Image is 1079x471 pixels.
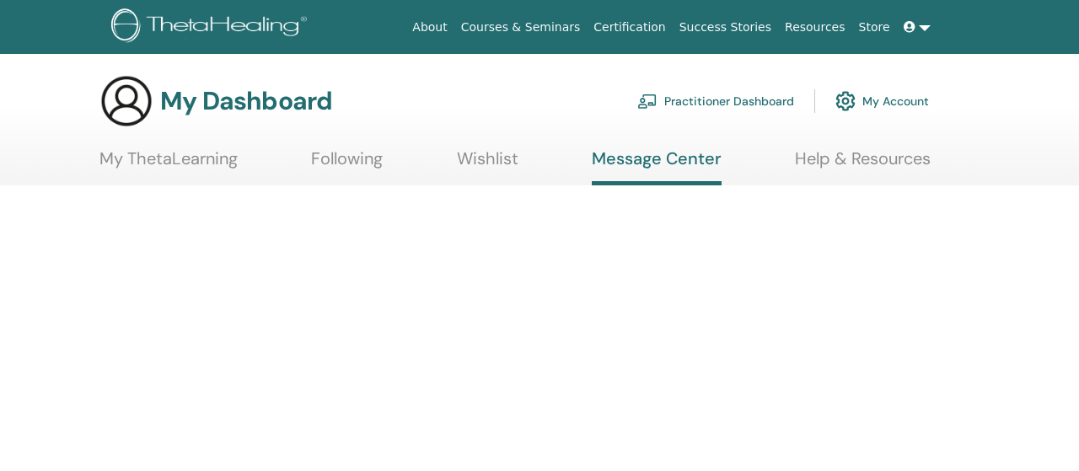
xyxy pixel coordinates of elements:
[99,74,153,128] img: generic-user-icon.jpg
[160,86,332,116] h3: My Dashboard
[311,148,383,181] a: Following
[835,83,929,120] a: My Account
[592,148,722,185] a: Message Center
[778,12,852,43] a: Resources
[637,94,658,109] img: chalkboard-teacher.svg
[457,148,518,181] a: Wishlist
[835,87,856,115] img: cog.svg
[405,12,454,43] a: About
[852,12,897,43] a: Store
[673,12,778,43] a: Success Stories
[637,83,794,120] a: Practitioner Dashboard
[795,148,931,181] a: Help & Resources
[99,148,238,181] a: My ThetaLearning
[587,12,672,43] a: Certification
[454,12,588,43] a: Courses & Seminars
[111,8,313,46] img: logo.png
